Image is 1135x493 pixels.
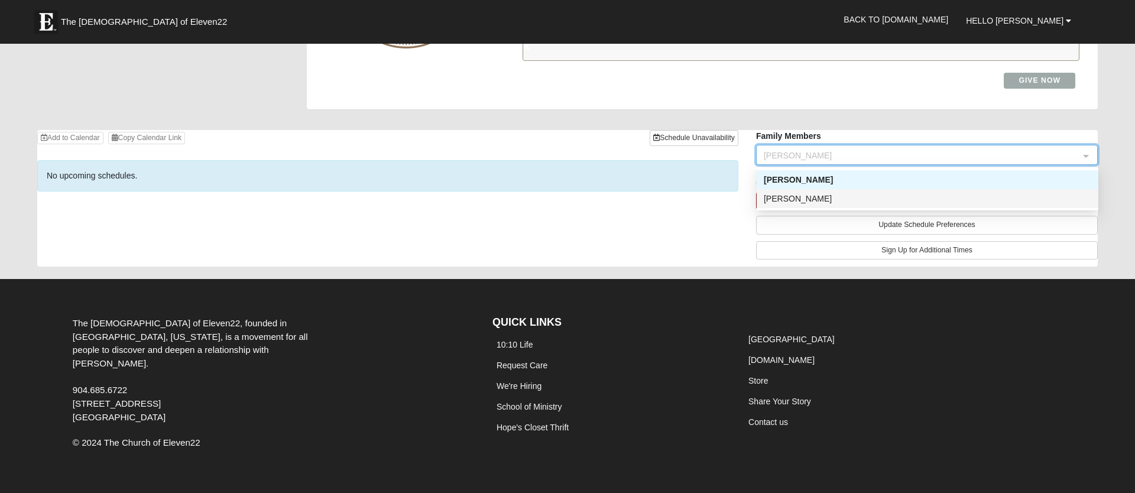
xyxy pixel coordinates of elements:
a: School of Ministry [497,402,562,411]
button: Current Schedule [756,192,1098,209]
a: The [DEMOGRAPHIC_DATA] of Eleven22 [28,4,265,34]
a: Request Care [497,361,547,370]
span: [GEOGRAPHIC_DATA] [73,412,166,422]
span: Hello [PERSON_NAME] [966,16,1063,25]
button: Add to Calendar [37,132,103,144]
a: 10:10 Life [497,340,533,349]
div: Dave Parramore [757,170,1098,189]
a: Store [748,376,768,385]
a: We're Hiring [497,381,541,391]
div: Anne-Marie Parramore [757,189,1098,208]
span: © 2024 The Church of Eleven22 [73,437,200,447]
button: Update Schedule Preferences [756,216,1098,234]
div: No upcoming schedules. [37,160,738,192]
button: Copy Calendar Link [108,132,186,144]
a: [DOMAIN_NAME] [748,355,815,365]
div: [PERSON_NAME] [764,173,1091,186]
a: Share Your Story [748,397,811,406]
h4: Actions [756,174,1098,187]
div: [PERSON_NAME] [764,192,1091,205]
a: Hello [PERSON_NAME] [957,6,1080,35]
button: Schedule Unavailability [650,130,738,146]
a: Give Now [1004,73,1075,89]
a: Back to [DOMAIN_NAME] [835,5,957,34]
img: Eleven22 logo [34,10,58,34]
span: The [DEMOGRAPHIC_DATA] of Eleven22 [61,16,227,28]
a: Hope's Closet Thrift [497,423,569,432]
label: Family Members [756,130,821,142]
button: Sign Up for Additional Times [756,241,1098,260]
h4: QUICK LINKS [492,316,727,329]
span: Dave Parramore [764,149,1079,162]
a: Contact us [748,417,788,427]
a: [GEOGRAPHIC_DATA] [748,335,835,344]
div: The [DEMOGRAPHIC_DATA] of Eleven22, founded in [GEOGRAPHIC_DATA], [US_STATE], is a movement for a... [64,317,343,424]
